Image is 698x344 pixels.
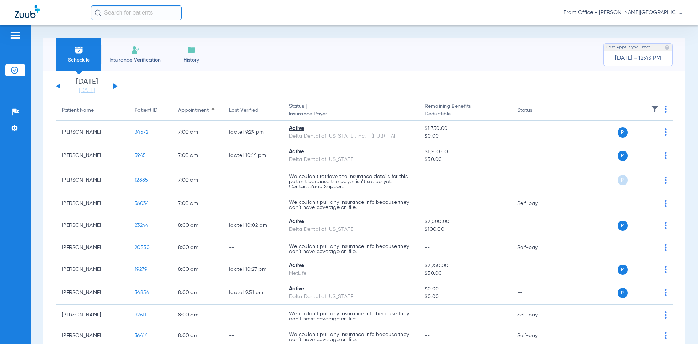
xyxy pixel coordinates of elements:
[56,144,129,167] td: [PERSON_NAME]
[425,133,505,140] span: $0.00
[135,245,150,250] span: 20550
[107,56,163,64] span: Insurance Verification
[665,177,667,184] img: group-dot-blue.svg
[425,293,505,301] span: $0.00
[665,244,667,251] img: group-dot-blue.svg
[425,262,505,270] span: $2,250.00
[665,266,667,273] img: group-dot-blue.svg
[425,333,430,338] span: --
[618,175,628,185] span: P
[289,270,413,277] div: MetLife
[95,9,101,16] img: Search Icon
[172,214,223,237] td: 8:00 AM
[289,332,413,342] p: We couldn’t pull any insurance info because they don’t have coverage on file.
[665,45,670,50] img: last sync help info
[135,107,157,114] div: Patient ID
[229,107,258,114] div: Last Verified
[135,267,147,272] span: 19279
[512,167,561,193] td: --
[289,285,413,293] div: Active
[56,305,129,325] td: [PERSON_NAME]
[172,167,223,193] td: 7:00 AM
[172,258,223,281] td: 8:00 AM
[135,130,148,135] span: 34572
[56,214,129,237] td: [PERSON_NAME]
[289,148,413,156] div: Active
[131,46,140,54] img: Manual Insurance Verification
[425,312,430,317] span: --
[665,289,667,296] img: group-dot-blue.svg
[91,5,182,20] input: Search for patients
[289,293,413,301] div: Delta Dental of [US_STATE]
[172,193,223,214] td: 7:00 AM
[563,9,683,16] span: Front Office - [PERSON_NAME][GEOGRAPHIC_DATA] Dental Care
[651,106,658,113] img: filter.svg
[289,244,413,254] p: We couldn’t pull any insurance info because they don’t have coverage on file.
[135,107,167,114] div: Patient ID
[65,87,109,94] a: [DATE]
[172,144,223,167] td: 7:00 AM
[425,218,505,226] span: $2,000.00
[425,285,505,293] span: $0.00
[172,281,223,305] td: 8:00 AM
[135,333,148,338] span: 36414
[618,151,628,161] span: P
[512,258,561,281] td: --
[615,55,661,62] span: [DATE] - 12:43 PM
[283,100,419,121] th: Status |
[135,223,148,228] span: 23244
[174,56,209,64] span: History
[172,305,223,325] td: 8:00 AM
[56,237,129,258] td: [PERSON_NAME]
[425,148,505,156] span: $1,200.00
[512,305,561,325] td: Self-pay
[512,237,561,258] td: Self-pay
[172,237,223,258] td: 8:00 AM
[223,214,283,237] td: [DATE] 10:02 PM
[512,144,561,167] td: --
[223,258,283,281] td: [DATE] 10:27 PM
[665,128,667,136] img: group-dot-blue.svg
[419,100,511,121] th: Remaining Benefits |
[75,46,83,54] img: Schedule
[289,262,413,270] div: Active
[9,31,21,40] img: hamburger-icon
[223,305,283,325] td: --
[135,290,149,295] span: 34856
[665,222,667,229] img: group-dot-blue.svg
[289,110,413,118] span: Insurance Payer
[289,156,413,163] div: Delta Dental of [US_STATE]
[62,107,123,114] div: Patient Name
[512,214,561,237] td: --
[512,281,561,305] td: --
[618,127,628,138] span: P
[229,107,277,114] div: Last Verified
[662,309,698,344] iframe: Chat Widget
[172,121,223,144] td: 7:00 AM
[135,153,146,158] span: 3945
[223,193,283,214] td: --
[512,100,561,121] th: Status
[56,281,129,305] td: [PERSON_NAME]
[665,200,667,207] img: group-dot-blue.svg
[618,265,628,275] span: P
[665,106,667,113] img: group-dot-blue.svg
[289,200,413,210] p: We couldn’t pull any insurance info because they don’t have coverage on file.
[289,133,413,140] div: Delta Dental of [US_STATE], Inc. - (HUB) - AI
[618,221,628,231] span: P
[65,78,109,94] li: [DATE]
[425,270,505,277] span: $50.00
[178,107,217,114] div: Appointment
[62,107,94,114] div: Patient Name
[512,193,561,214] td: Self-pay
[289,125,413,133] div: Active
[223,121,283,144] td: [DATE] 9:29 PM
[665,152,667,159] img: group-dot-blue.svg
[289,311,413,321] p: We couldn’t pull any insurance info because they don’t have coverage on file.
[425,125,505,133] span: $1,750.00
[223,144,283,167] td: [DATE] 10:14 PM
[425,245,430,250] span: --
[56,258,129,281] td: [PERSON_NAME]
[425,201,430,206] span: --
